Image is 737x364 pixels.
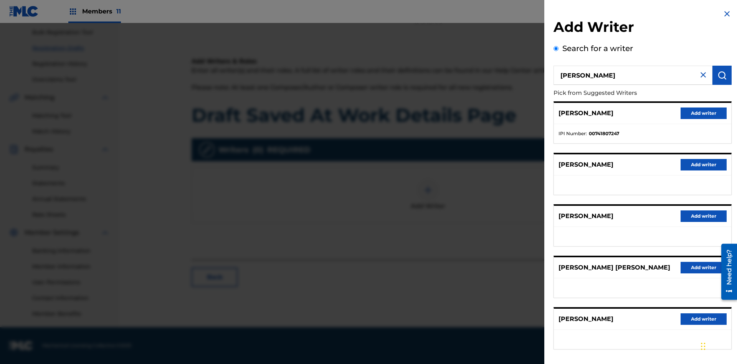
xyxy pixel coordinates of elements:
[699,327,737,364] iframe: Chat Widget
[681,210,727,222] button: Add writer
[681,313,727,325] button: Add writer
[68,7,78,16] img: Top Rightsholders
[554,85,688,101] p: Pick from Suggested Writers
[681,159,727,170] button: Add writer
[554,18,732,38] h2: Add Writer
[717,71,727,80] img: Search Works
[681,262,727,273] button: Add writer
[559,160,613,169] p: [PERSON_NAME]
[716,241,737,304] iframe: Resource Center
[559,130,587,137] span: IPI Number :
[701,335,706,358] div: Drag
[559,109,613,118] p: [PERSON_NAME]
[559,314,613,324] p: [PERSON_NAME]
[681,108,727,119] button: Add writer
[559,263,670,272] p: [PERSON_NAME] [PERSON_NAME]
[82,7,121,16] span: Members
[559,212,613,221] p: [PERSON_NAME]
[554,66,712,85] input: Search writer's name or IPI Number
[562,44,633,53] label: Search for a writer
[699,70,708,79] img: close
[9,6,39,17] img: MLC Logo
[589,130,619,137] strong: 00741807247
[116,8,121,15] span: 11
